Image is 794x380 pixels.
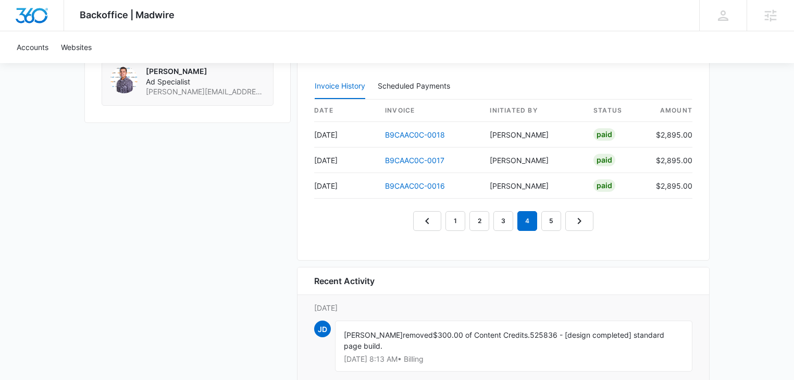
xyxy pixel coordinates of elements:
[385,181,445,190] a: B9CAAC0C-0016
[314,148,377,173] td: [DATE]
[541,211,561,231] a: Page 5
[593,154,615,166] div: Paid
[481,173,585,199] td: [PERSON_NAME]
[385,130,445,139] a: B9CAAC0C-0018
[55,31,98,63] a: Websites
[314,302,692,313] p: [DATE]
[648,100,692,122] th: amount
[314,275,375,287] h6: Recent Activity
[648,122,692,148] td: $2,895.00
[433,330,530,339] span: $300.00 of Content Credits.
[80,9,175,20] span: Backoffice | Madwire
[314,100,377,122] th: date
[146,77,265,87] span: Ad Specialist
[314,321,331,337] span: JD
[593,179,615,192] div: Paid
[344,330,403,339] span: [PERSON_NAME]
[413,211,441,231] a: Previous Page
[493,211,513,231] a: Page 3
[481,100,585,122] th: Initiated By
[517,211,537,231] em: 4
[481,122,585,148] td: [PERSON_NAME]
[377,100,481,122] th: invoice
[344,356,684,363] p: [DATE] 8:13 AM • Billing
[378,82,454,90] div: Scheduled Payments
[648,148,692,173] td: $2,895.00
[469,211,489,231] a: Page 2
[314,122,377,148] td: [DATE]
[10,31,55,63] a: Accounts
[565,211,593,231] a: Next Page
[403,330,433,339] span: removed
[314,173,377,199] td: [DATE]
[385,156,444,165] a: B9CAAC0C-0017
[648,173,692,199] td: $2,895.00
[146,66,265,77] p: [PERSON_NAME]
[445,211,465,231] a: Page 1
[146,87,265,97] span: [PERSON_NAME][EMAIL_ADDRESS][PERSON_NAME][DOMAIN_NAME]
[585,100,648,122] th: status
[593,128,615,141] div: Paid
[481,148,585,173] td: [PERSON_NAME]
[413,211,593,231] nav: Pagination
[315,74,365,99] button: Invoice History
[110,66,138,93] img: Brent Avila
